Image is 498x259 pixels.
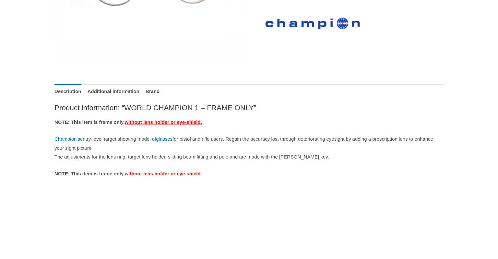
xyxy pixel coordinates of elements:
[54,152,444,161] p: The adjustments for the lens ring, target lens holder, sliding beam fitting and pole and are made...
[124,171,202,176] span: without lens holder or eye-shield.
[54,119,202,125] strong: NOTE: This item is frame only,
[156,136,172,142] a: glasses
[54,135,444,153] div: entry-level target shooting model of for pistol and rifle users. Regain the accuracy lost through...
[54,103,444,112] h2: Product information: “WORLD CHAMPION 1 – FRAME ONLY”
[265,12,362,31] a: Champion
[54,136,80,142] a: Champion’s
[124,119,202,125] span: without lens holder or eye-shield.
[88,84,139,98] a: Additional information
[54,171,202,176] strong: NOTE: This item is frame only,
[54,84,81,98] a: Description
[146,84,160,98] a: Brand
